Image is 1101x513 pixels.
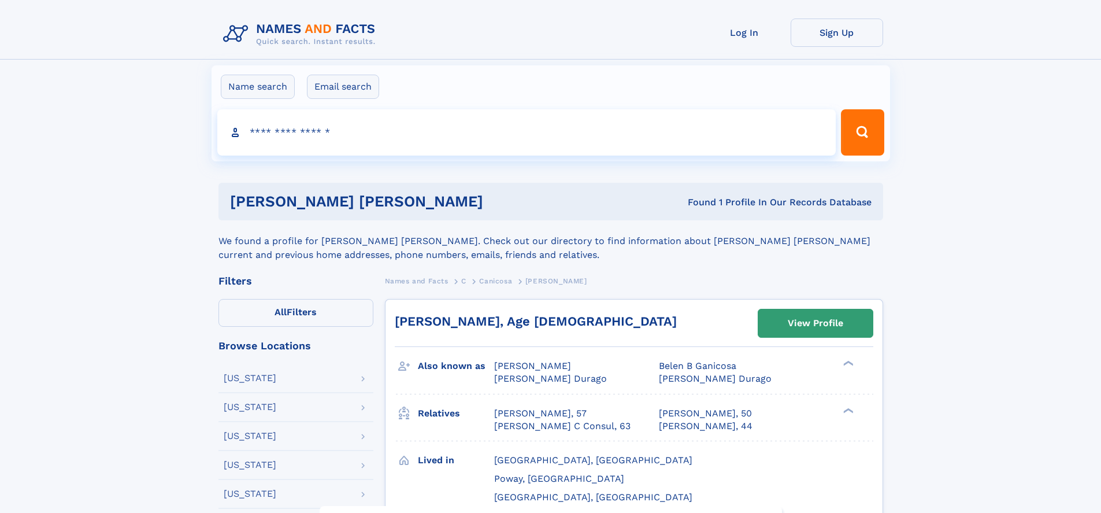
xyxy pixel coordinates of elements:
[659,360,736,371] span: Belen B Ganicosa
[494,407,587,420] a: [PERSON_NAME], 57
[461,274,466,288] a: C
[218,19,385,50] img: Logo Names and Facts
[659,407,752,420] a: [PERSON_NAME], 50
[224,489,276,499] div: [US_STATE]
[659,373,772,384] span: [PERSON_NAME] Durago
[494,455,692,466] span: [GEOGRAPHIC_DATA], [GEOGRAPHIC_DATA]
[218,276,373,286] div: Filters
[307,75,379,99] label: Email search
[840,360,854,367] div: ❯
[791,19,883,47] a: Sign Up
[218,220,883,262] div: We found a profile for [PERSON_NAME] [PERSON_NAME]. Check out our directory to find information a...
[479,277,512,285] span: Canicosa
[525,277,587,285] span: [PERSON_NAME]
[494,373,607,384] span: [PERSON_NAME] Durago
[698,19,791,47] a: Log In
[418,404,494,423] h3: Relatives
[659,420,752,433] a: [PERSON_NAME], 44
[221,75,295,99] label: Name search
[461,277,466,285] span: C
[275,307,287,318] span: All
[395,314,677,329] a: [PERSON_NAME], Age [DEMOGRAPHIC_DATA]
[479,274,512,288] a: Canicosa
[224,431,276,441] div: [US_STATE]
[841,109,884,156] button: Search Button
[418,451,494,470] h3: Lived in
[840,407,854,414] div: ❯
[224,403,276,412] div: [US_STATE]
[494,473,624,484] span: Poway, [GEOGRAPHIC_DATA]
[218,299,373,327] label: Filters
[585,196,872,209] div: Found 1 Profile In Our Records Database
[494,360,571,371] span: [PERSON_NAME]
[218,341,373,351] div: Browse Locations
[224,374,276,383] div: [US_STATE]
[418,356,494,376] h3: Also known as
[758,309,873,337] a: View Profile
[224,460,276,470] div: [US_STATE]
[494,420,631,433] a: [PERSON_NAME] C Consul, 63
[494,492,692,503] span: [GEOGRAPHIC_DATA], [GEOGRAPHIC_DATA]
[385,274,448,288] a: Names and Facts
[230,194,585,209] h1: [PERSON_NAME] [PERSON_NAME]
[217,109,836,156] input: search input
[788,310,843,337] div: View Profile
